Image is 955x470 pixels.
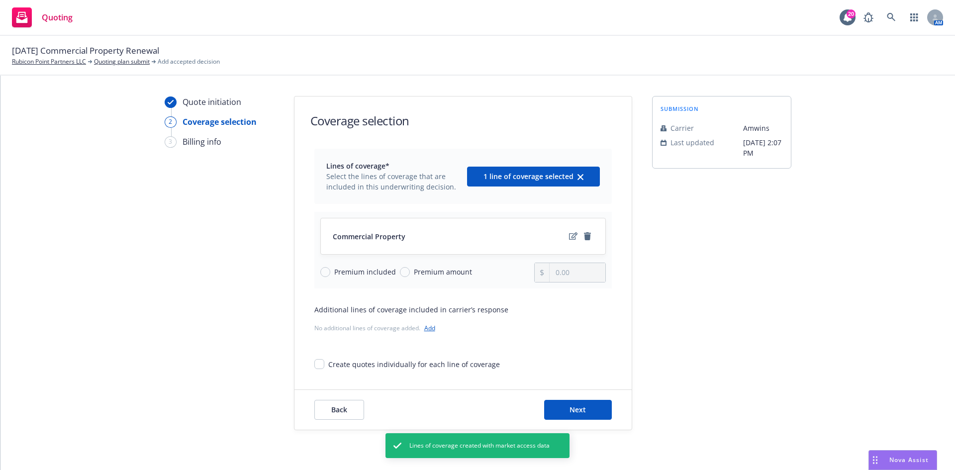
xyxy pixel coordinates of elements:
span: Premium included [334,267,396,277]
h1: Coverage selection [310,112,409,129]
a: Report a Bug [859,7,878,27]
a: Quoting [8,3,77,31]
span: Back [331,405,347,414]
button: Back [314,400,364,420]
a: Rubicon Point Partners LLC [12,57,86,66]
button: Nova Assist [868,450,937,470]
div: Quote initiation [183,96,241,108]
a: Switch app [904,7,924,27]
a: edit [568,230,579,242]
span: Lines of coverage created with market access data [409,441,550,450]
div: 3 [165,136,177,148]
div: Drag to move [869,451,881,470]
span: Quoting [42,13,73,21]
span: Amwins [743,123,783,133]
svg: clear selection [577,174,583,180]
button: 1 line of coverage selectedclear selection [467,167,600,187]
span: [DATE] 2:07 PM [743,137,783,158]
button: Next [544,400,612,420]
span: Carrier [670,123,694,133]
span: Select the lines of coverage that are included in this underwriting decision. [326,171,461,192]
div: Additional lines of coverage included in carrier’s response [314,304,612,315]
input: Premium amount [400,267,410,277]
div: Create quotes individually for each line of coverage [328,359,500,370]
div: 2 [165,116,177,128]
input: Premium included [320,267,330,277]
div: 20 [847,9,856,18]
div: No additional lines of coverage added. [314,323,612,333]
span: [DATE] Commercial Property Renewal [12,44,159,57]
span: Next [570,405,586,414]
div: Coverage selection [183,116,257,128]
a: Quoting plan submit [94,57,150,66]
span: Last updated [670,137,714,148]
a: Search [881,7,901,27]
span: Nova Assist [889,456,929,464]
span: submission [661,104,699,113]
a: remove [581,230,593,242]
a: Add [424,324,435,332]
span: Add accepted decision [158,57,220,66]
input: 0.00 [550,263,605,282]
span: Commercial Property [333,231,405,242]
span: Lines of coverage* [326,161,461,171]
span: Premium amount [414,267,472,277]
span: 1 line of coverage selected [483,172,573,181]
div: Billing info [183,136,221,148]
